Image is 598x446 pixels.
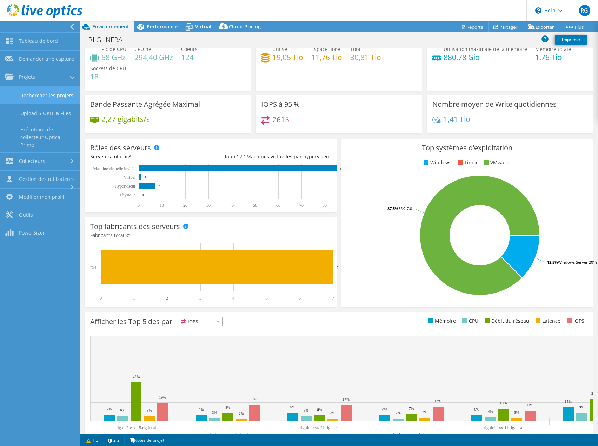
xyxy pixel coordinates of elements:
text: 2% [396,411,401,415]
li: CPU [460,317,478,325]
span: IOPS [179,317,222,326]
a: 1 [81,436,103,445]
span: Utilisé [272,46,287,52]
text: 7% [409,406,414,411]
text: rlg-dc1-esx-12.rlg.local [392,433,432,438]
text: rlg-dc2-esx-15.rlg.local [116,425,156,430]
text: 60 [276,203,280,208]
h4: 58 GHz [101,53,126,61]
span: Mémoire totale [535,46,571,52]
h3: IOPS à 95 % [261,100,300,108]
text: 4 [232,296,234,301]
text: 7 [337,265,339,269]
svg: \n [535,7,541,14]
text: 16% [434,399,441,403]
span: Total [350,46,362,52]
text: Hyperviseur [115,184,135,189]
text: Physique [120,192,135,197]
text: 70 [299,203,304,208]
text: rlg-dc1-esx-13.rlg.local [208,433,248,438]
h4: 2615 [272,116,289,123]
a: Reports [455,21,489,32]
text: Dell [90,265,98,270]
div: Serveurs totaux: [90,153,211,160]
h3: Bande Passante Agrégée Maximal [90,100,200,108]
tspan: Windows Server 2019 [558,260,597,265]
tspan: Machine virtuelle invitée [93,166,135,171]
span: CPU net [134,46,153,52]
h4: 30,81 Tio [350,53,381,61]
span: Espace libre [311,46,340,52]
h3: Top fabricants des serveurs [90,223,180,230]
span: 8 [128,153,131,160]
text: 3% [514,410,519,414]
tspan: ESXi 7.0 [398,206,412,211]
text: 1 [133,296,135,301]
text: 5% [147,408,152,412]
tspan: 87.5% [387,206,398,211]
text: 30 [206,203,211,208]
text: 19% [159,395,166,399]
h4: 124 [181,53,198,61]
text: 80 [323,203,327,208]
text: 9% [290,405,295,409]
text: 0 [142,193,144,197]
li: Linux [456,159,477,166]
a: Imprimer [555,35,587,45]
h4: 880,78 Gio [444,53,527,61]
h4: 19,05 Tio [272,53,303,61]
text: 13% [500,401,507,405]
h4: 1,41 Tio [444,115,470,123]
text: Virtuel [124,175,136,180]
text: 0 [138,203,140,208]
span: 1 [129,232,132,238]
span: Utilisation maximale de la mémoire [444,46,527,52]
h4: 18 [90,73,126,80]
span: Virtual [195,23,211,30]
text: 7 [332,296,334,301]
span: Environnement [92,23,129,30]
span: Sockets de CPU [90,65,126,72]
text: 3% [422,410,427,414]
text: 3% [330,411,335,415]
text: 3 [199,296,201,301]
text: 8% [225,405,231,409]
text: 20 [183,203,187,208]
text: 42% [133,374,140,379]
a: Plus [559,21,589,32]
text: 11% [526,402,533,407]
text: 2% [239,411,244,415]
h4: Fabricants totaux: [90,231,331,239]
text: 18% [251,396,258,401]
span: Coeurs [181,46,198,52]
h3: Top systèmes d'exploitation [347,144,588,152]
div: Ratio: Machines virtuelles par hyperviseur [211,153,331,160]
li: Latence [534,317,560,325]
text: 4% [488,409,493,413]
h4: 11,76 Tio [311,53,342,61]
text: 40 [230,203,234,208]
h4: 294,40 GHz [134,53,173,61]
text: 50 [253,203,257,208]
text: 1 [145,176,146,179]
span: Pic de CPU [101,46,126,52]
a: Partager [488,21,523,32]
li: Débit du réseau [483,317,529,325]
h4: 1,76 Tio [535,53,571,61]
tspan: 12.5% [547,260,558,265]
text: 6% [317,407,322,412]
span: 12.1 [237,153,246,160]
span: Performance [147,23,178,30]
text: 5 [266,296,268,301]
span: Cloud Pricing [229,23,261,30]
text: 7 [158,184,160,188]
li: VMware [482,159,509,166]
text: 9% [579,405,584,409]
h3: Rôles des serveurs [90,144,151,152]
text: 7% [107,407,112,411]
text: 10 [160,203,164,208]
a: Notes de projet [124,436,169,445]
span: RG [579,5,590,16]
text: 2 [166,296,168,301]
h4: 2,27 gigabits/s [101,115,150,123]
